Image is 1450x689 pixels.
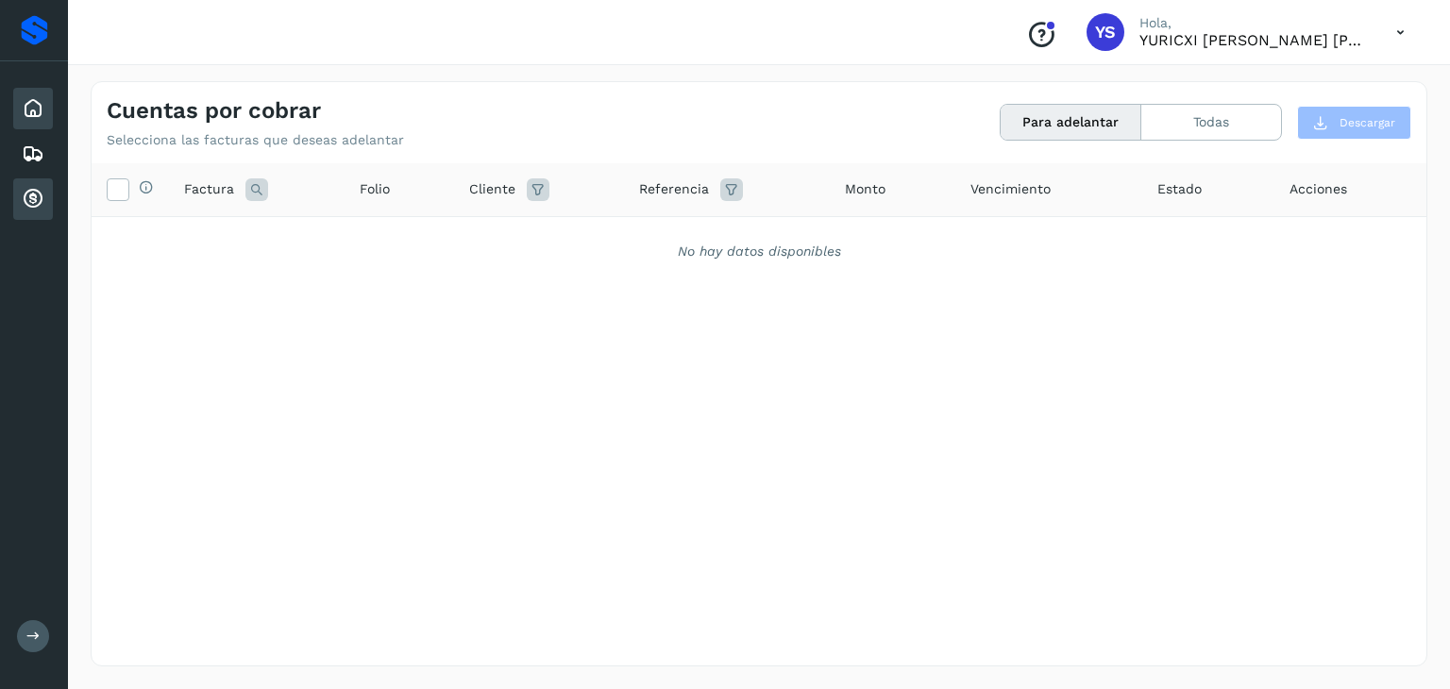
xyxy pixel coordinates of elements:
[970,179,1051,199] span: Vencimiento
[1139,15,1366,31] p: Hola,
[639,179,709,199] span: Referencia
[360,179,390,199] span: Folio
[1139,31,1366,49] p: YURICXI SARAHI CANIZALES AMPARO
[13,178,53,220] div: Cuentas por cobrar
[13,88,53,129] div: Inicio
[1297,106,1411,140] button: Descargar
[469,179,515,199] span: Cliente
[116,242,1402,261] div: No hay datos disponibles
[845,179,885,199] span: Monto
[1141,105,1281,140] button: Todas
[1157,179,1202,199] span: Estado
[107,132,404,148] p: Selecciona las facturas que deseas adelantar
[13,133,53,175] div: Embarques
[1290,179,1347,199] span: Acciones
[107,97,321,125] h4: Cuentas por cobrar
[1001,105,1141,140] button: Para adelantar
[1340,114,1395,131] span: Descargar
[184,179,234,199] span: Factura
